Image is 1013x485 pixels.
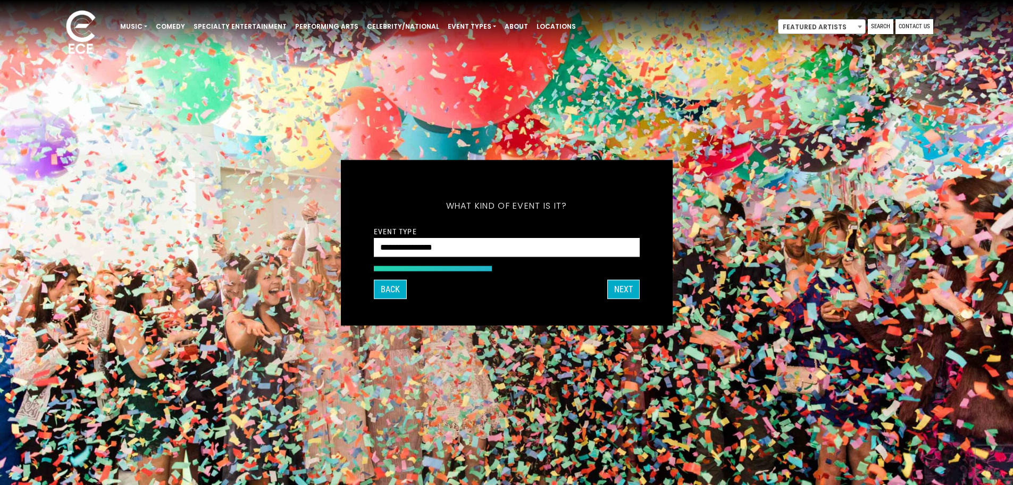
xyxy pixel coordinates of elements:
[374,186,640,225] h5: What kind of event is it?
[189,18,291,36] a: Specialty Entertainment
[116,18,152,36] a: Music
[778,20,865,35] span: Featured Artists
[363,18,443,36] a: Celebrity/National
[868,19,893,34] a: Search
[443,18,500,36] a: Event Types
[291,18,363,36] a: Performing Arts
[532,18,580,36] a: Locations
[778,19,866,34] span: Featured Artists
[374,226,417,236] label: Event Type
[152,18,189,36] a: Comedy
[500,18,532,36] a: About
[607,280,640,299] button: Next
[54,7,107,59] img: ece_new_logo_whitev2-1.png
[374,280,407,299] button: Back
[895,19,933,34] a: Contact Us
